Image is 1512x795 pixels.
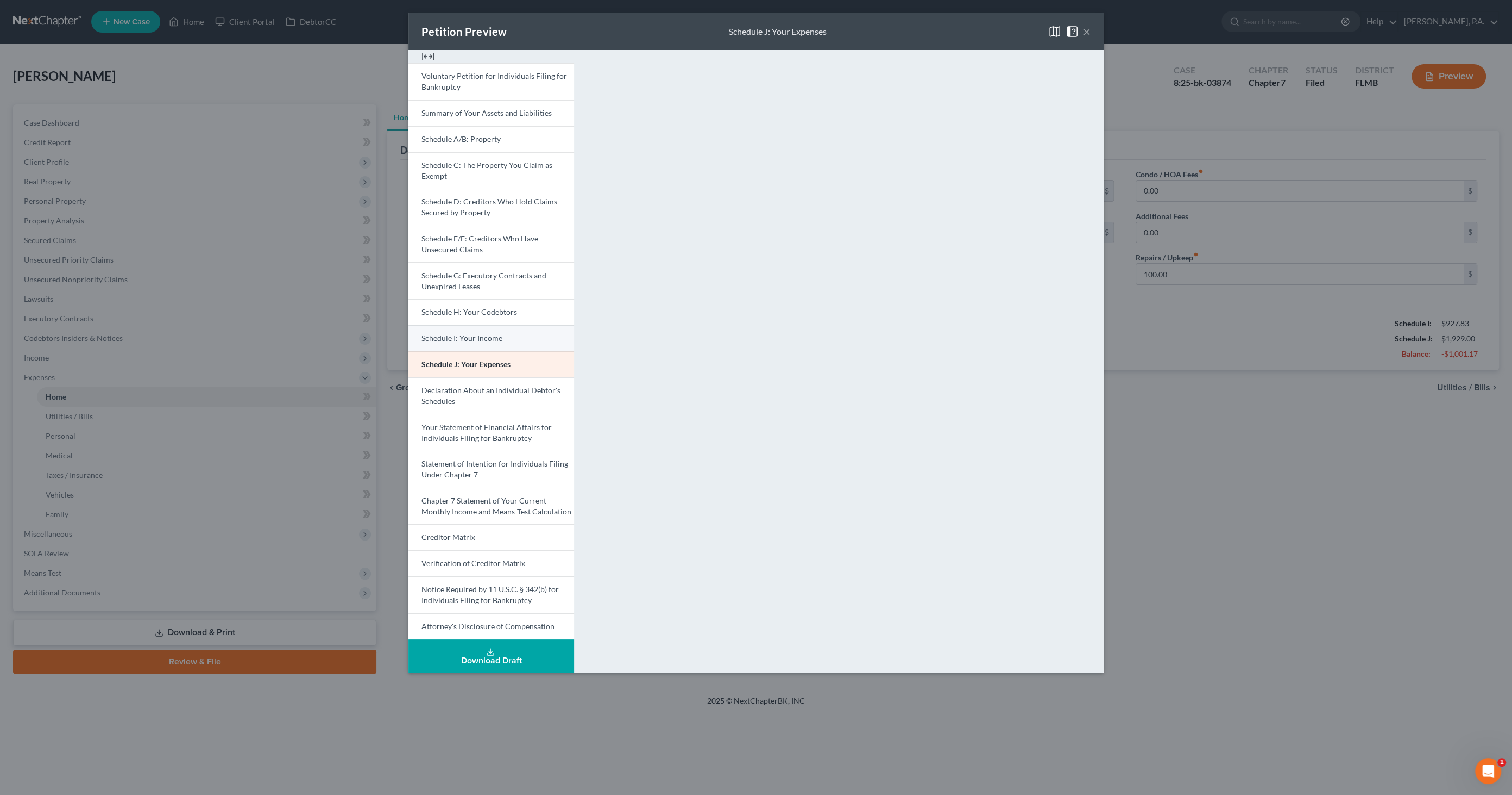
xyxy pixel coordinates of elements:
[408,576,574,613] a: Notice Required by 11 U.S.C. § 342(b) for Individuals Filing for Bankruptcy
[421,160,552,181] span: Schedule C: The Property You Claim as Exempt
[421,423,552,443] span: Your Statement of Financial Affairs for Individuals Filing for Bankruptcy
[421,307,517,316] span: Schedule H: Your Codebtors
[1083,25,1091,38] button: ×
[1048,25,1061,38] img: map-close-ec6dd18eec5d97a3e4237cf27bb9247ecfb19e6a7ca4853eab1adfd70aa1fa45.svg
[408,100,574,126] a: Summary of Your Assets and Liabilities
[408,152,574,189] a: Schedule C: The Property You Claim as Exempt
[421,359,511,369] span: Schedule J: Your Expenses
[421,24,507,39] div: Petition Preview
[408,226,574,263] a: Schedule E/F: Creditors Who Have Unsecured Claims
[1066,25,1079,38] img: help-close-5ba153eb36485ed6c1ea00a893f15db1cb9b99d6cae46e1a8edb6c62d00a1a76.svg
[408,524,574,550] a: Creditor Matrix
[408,126,574,152] a: Schedule A/B: Property
[408,613,574,640] a: Attorney's Disclosure of Compensation
[421,134,501,144] span: Schedule A/B: Property
[408,325,574,351] a: Schedule I: Your Income
[408,550,574,576] a: Verification of Creditor Matrix
[421,459,568,479] span: Statement of Intention for Individuals Filing Under Chapter 7
[408,63,574,100] a: Voluntary Petition for Individuals Filing for Bankruptcy
[408,351,574,377] a: Schedule J: Your Expenses
[421,585,559,605] span: Notice Required by 11 U.S.C. § 342(b) for Individuals Filing for Bankruptcy
[421,234,538,254] span: Schedule E/F: Creditors Who Have Unsecured Claims
[421,496,571,516] span: Chapter 7 Statement of Your Current Monthly Income and Means-Test Calculation
[421,622,555,631] span: Attorney's Disclosure of Compensation
[408,299,574,325] a: Schedule H: Your Codebtors
[421,558,525,568] span: Verification of Creditor Matrix
[408,451,574,488] a: Statement of Intention for Individuals Filing Under Chapter 7
[417,656,565,665] div: Download Draft
[1475,758,1501,784] iframe: Intercom live chat
[408,377,574,414] a: Declaration About an Individual Debtor's Schedules
[408,639,574,673] button: Download Draft
[421,50,434,63] img: expand-e0f6d898513216a626fdd78e52531dac95497ffd26381d4c15ee2fc46db09dca.svg
[408,262,574,299] a: Schedule G: Executory Contracts and Unexpired Leases
[421,108,552,117] span: Summary of Your Assets and Liabilities
[421,197,557,217] span: Schedule D: Creditors Who Hold Claims Secured by Property
[421,386,560,406] span: Declaration About an Individual Debtor's Schedules
[421,71,567,91] span: Voluntary Petition for Individuals Filing for Bankruptcy
[594,59,1095,589] iframe: <object ng-attr-data='[URL][DOMAIN_NAME]' type='application/pdf' width='100%' height='975px'></ob...
[421,532,475,542] span: Creditor Matrix
[729,26,827,38] div: Schedule J: Your Expenses
[408,189,574,226] a: Schedule D: Creditors Who Hold Claims Secured by Property
[421,333,502,343] span: Schedule I: Your Income
[1497,758,1506,767] span: 1
[408,488,574,525] a: Chapter 7 Statement of Your Current Monthly Income and Means-Test Calculation
[421,271,546,291] span: Schedule G: Executory Contracts and Unexpired Leases
[408,414,574,451] a: Your Statement of Financial Affairs for Individuals Filing for Bankruptcy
